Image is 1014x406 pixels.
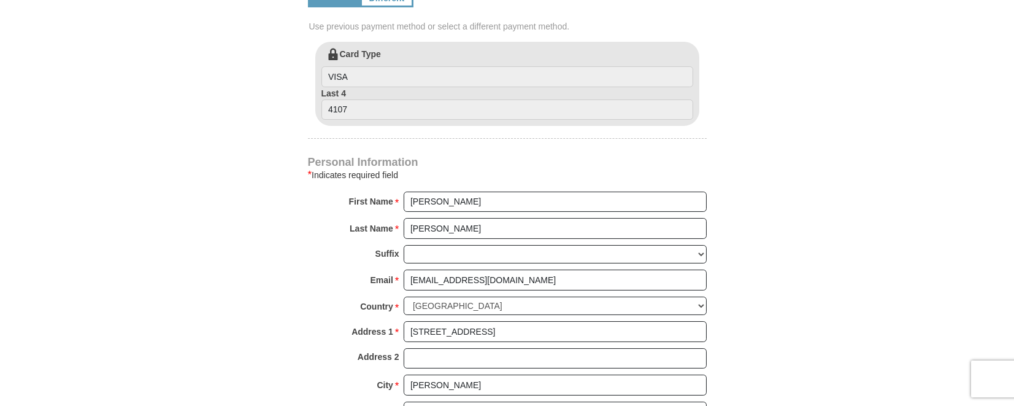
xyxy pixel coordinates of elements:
div: Indicates required field [308,168,707,182]
strong: Address 2 [358,348,399,365]
strong: Address 1 [351,323,393,340]
strong: Email [371,271,393,289]
strong: Suffix [375,245,399,262]
strong: First Name [349,193,393,210]
strong: Last Name [350,220,393,237]
label: Card Type [321,48,693,87]
label: Last 4 [321,87,693,120]
strong: City [377,377,393,394]
span: Use previous payment method or select a different payment method. [309,20,708,33]
input: Last 4 [321,100,693,120]
h4: Personal Information [308,157,707,167]
strong: Country [360,298,393,315]
input: Card Type [321,66,693,87]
